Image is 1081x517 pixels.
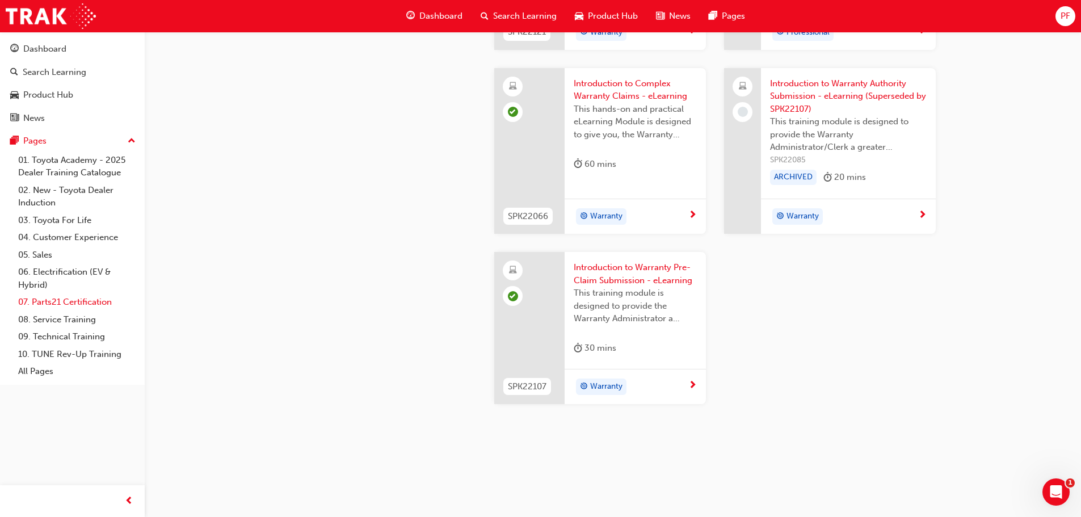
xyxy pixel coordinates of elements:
[738,107,748,117] span: learningRecordVerb_NONE-icon
[700,5,754,28] a: pages-iconPages
[580,25,588,40] span: target-icon
[128,134,136,149] span: up-icon
[14,346,140,363] a: 10. TUNE Rev-Up Training
[590,210,622,223] span: Warranty
[508,291,518,301] span: learningRecordVerb_PASS-icon
[508,210,548,223] span: SPK22066
[574,103,697,141] span: This hands-on and practical eLearning Module is designed to give you, the Warranty Administrator/...
[574,261,697,287] span: Introduction to Warranty Pre-Claim Submission - eLearning
[23,134,47,148] div: Pages
[14,229,140,246] a: 04. Customer Experience
[1061,10,1070,23] span: PF
[508,380,546,393] span: SPK22107
[14,152,140,182] a: 01. Toyota Academy - 2025 Dealer Training Catalogue
[5,131,140,152] button: Pages
[493,10,557,23] span: Search Learning
[1042,478,1070,506] iframe: Intercom live chat
[647,5,700,28] a: news-iconNews
[14,311,140,329] a: 08. Service Training
[580,380,588,394] span: target-icon
[10,114,19,124] span: news-icon
[5,36,140,131] button: DashboardSearch LearningProduct HubNews
[574,157,616,171] div: 60 mins
[709,9,717,23] span: pages-icon
[508,107,518,117] span: learningRecordVerb_PASS-icon
[509,263,517,278] span: learningResourceType_ELEARNING-icon
[590,380,622,393] span: Warranty
[472,5,566,28] a: search-iconSearch Learning
[419,10,462,23] span: Dashboard
[776,25,784,40] span: target-icon
[574,77,697,103] span: Introduction to Complex Warranty Claims - eLearning
[770,170,817,185] div: ARCHIVED
[406,9,415,23] span: guage-icon
[508,26,546,39] span: SPK22121
[574,341,616,355] div: 30 mins
[397,5,472,28] a: guage-iconDashboard
[10,44,19,54] span: guage-icon
[669,10,691,23] span: News
[10,90,19,100] span: car-icon
[6,3,96,29] img: Trak
[5,39,140,60] a: Dashboard
[786,26,830,39] span: Professional
[770,115,927,154] span: This training module is designed to provide the Warranty Administrator/Clerk a greater understand...
[1066,478,1075,487] span: 1
[5,85,140,106] a: Product Hub
[14,182,140,212] a: 02. New - Toyota Dealer Induction
[125,494,133,508] span: prev-icon
[688,211,697,221] span: next-icon
[14,246,140,264] a: 05. Sales
[724,68,936,234] a: Introduction to Warranty Authority Submission - eLearning (Superseded by SPK22107)This training m...
[23,89,73,102] div: Product Hub
[10,136,19,146] span: pages-icon
[575,9,583,23] span: car-icon
[656,9,664,23] span: news-icon
[588,10,638,23] span: Product Hub
[823,170,832,184] span: duration-icon
[580,209,588,224] span: target-icon
[23,66,86,79] div: Search Learning
[770,77,927,116] span: Introduction to Warranty Authority Submission - eLearning (Superseded by SPK22107)
[823,170,866,185] div: 20 mins
[509,79,517,94] span: learningResourceType_ELEARNING-icon
[722,10,745,23] span: Pages
[739,79,747,94] span: laptop-icon
[918,211,927,221] span: next-icon
[10,68,18,78] span: search-icon
[494,68,706,234] a: SPK22066Introduction to Complex Warranty Claims - eLearningThis hands-on and practical eLearning ...
[776,209,784,224] span: target-icon
[574,287,697,325] span: This training module is designed to provide the Warranty Administrator a greater understanding of...
[688,381,697,391] span: next-icon
[566,5,647,28] a: car-iconProduct Hub
[1055,6,1075,26] button: PF
[14,293,140,311] a: 07. Parts21 Certification
[481,9,489,23] span: search-icon
[590,26,622,39] span: Warranty
[14,363,140,380] a: All Pages
[23,43,66,56] div: Dashboard
[5,62,140,83] a: Search Learning
[770,154,927,167] span: SPK22085
[14,263,140,293] a: 06. Electrification (EV & Hybrid)
[574,341,582,355] span: duration-icon
[574,157,582,171] span: duration-icon
[786,210,819,223] span: Warranty
[494,252,706,404] a: SPK22107Introduction to Warranty Pre-Claim Submission - eLearningThis training module is designed...
[14,328,140,346] a: 09. Technical Training
[5,108,140,129] a: News
[23,112,45,125] div: News
[14,212,140,229] a: 03. Toyota For Life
